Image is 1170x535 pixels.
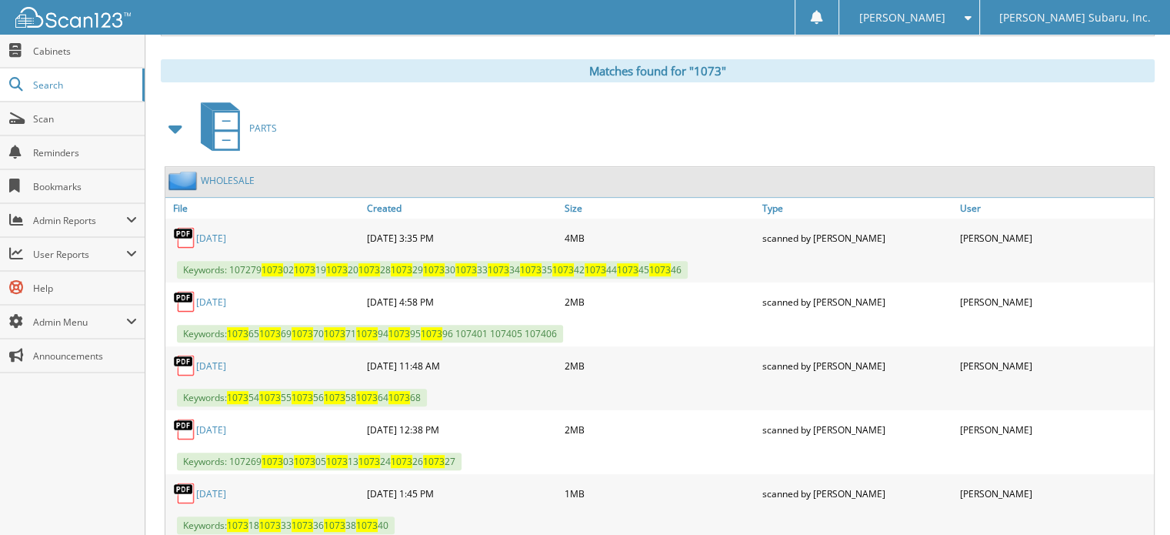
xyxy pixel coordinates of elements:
span: 1073 [388,391,410,404]
span: 1073 [227,519,248,532]
div: scanned by [PERSON_NAME] [758,286,956,317]
div: 2MB [561,350,758,381]
div: 2MB [561,414,758,445]
span: 1073 [423,455,445,468]
span: 1073 [421,327,442,340]
span: 1073 [324,391,345,404]
span: Admin Reports [33,214,126,227]
span: 1073 [294,455,315,468]
span: 1073 [388,327,410,340]
img: PDF.png [173,418,196,441]
span: 1073 [617,263,638,276]
span: 1073 [324,519,345,532]
a: [DATE] [196,423,226,436]
span: Cabinets [33,45,137,58]
img: PDF.png [173,354,196,377]
img: PDF.png [173,226,196,249]
div: scanned by [PERSON_NAME] [758,350,956,381]
span: 1073 [292,327,313,340]
span: 1073 [423,263,445,276]
img: PDF.png [173,290,196,313]
div: scanned by [PERSON_NAME] [758,478,956,509]
div: Matches found for "1073" [161,59,1155,82]
span: 1073 [324,327,345,340]
div: [PERSON_NAME] [956,414,1154,445]
span: 1073 [358,455,380,468]
div: [PERSON_NAME] [956,478,1154,509]
a: Created [363,198,561,219]
a: [DATE] [196,359,226,373]
span: 1073 [326,455,348,468]
a: Type [758,198,956,219]
a: [DATE] [196,232,226,245]
span: 1073 [391,263,412,276]
span: [PERSON_NAME] [858,13,945,22]
a: [DATE] [196,296,226,309]
div: 4MB [561,222,758,253]
span: 1073 [488,263,509,276]
div: [PERSON_NAME] [956,286,1154,317]
span: Help [33,282,137,295]
img: folder2.png [168,171,201,190]
span: 1073 [455,263,477,276]
span: Scan [33,112,137,125]
span: 1073 [294,263,315,276]
img: scan123-logo-white.svg [15,7,131,28]
a: Size [561,198,758,219]
span: Keywords: 54 55 56 58 64 68 [177,389,427,406]
div: [PERSON_NAME] [956,350,1154,381]
div: [DATE] 12:38 PM [363,414,561,445]
span: User Reports [33,248,126,261]
span: Announcements [33,349,137,363]
span: 1073 [227,327,248,340]
span: 1073 [552,263,574,276]
span: Keywords: 18 33 36 38 40 [177,517,395,534]
div: [DATE] 4:58 PM [363,286,561,317]
span: 1073 [292,391,313,404]
span: 1073 [262,455,283,468]
iframe: Chat Widget [1093,461,1170,535]
span: 1073 [520,263,542,276]
a: User [956,198,1154,219]
div: [DATE] 1:45 PM [363,478,561,509]
span: 1073 [585,263,606,276]
a: [DATE] [196,487,226,500]
a: WHOLESALE [201,174,255,187]
div: [PERSON_NAME] [956,222,1154,253]
img: PDF.png [173,482,196,505]
div: 2MB [561,286,758,317]
div: [DATE] 11:48 AM [363,350,561,381]
span: Admin Menu [33,316,126,329]
div: scanned by [PERSON_NAME] [758,222,956,253]
span: Keywords: 65 69 70 71 94 95 96 107401 107405 107406 [177,325,563,343]
span: 1073 [227,391,248,404]
span: 1073 [259,327,281,340]
div: [DATE] 3:35 PM [363,222,561,253]
span: Search [33,79,135,92]
div: 1MB [561,478,758,509]
span: [PERSON_NAME] Subaru, Inc. [999,13,1151,22]
span: 1073 [391,455,412,468]
span: Keywords: 107269 03 05 13 24 26 27 [177,453,462,470]
span: 1073 [326,263,348,276]
span: 1073 [358,263,380,276]
span: PARTS [249,122,277,135]
span: 1073 [356,519,378,532]
span: 1073 [356,327,378,340]
a: File [165,198,363,219]
span: 1073 [259,519,281,532]
span: Bookmarks [33,180,137,193]
span: 1073 [356,391,378,404]
span: 1073 [259,391,281,404]
span: 1073 [292,519,313,532]
div: scanned by [PERSON_NAME] [758,414,956,445]
span: Keywords: 107279 02 19 20 28 29 30 33 34 35 42 44 45 46 [177,261,688,279]
a: PARTS [192,98,277,159]
span: Reminders [33,146,137,159]
span: 1073 [262,263,283,276]
span: 1073 [649,263,671,276]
